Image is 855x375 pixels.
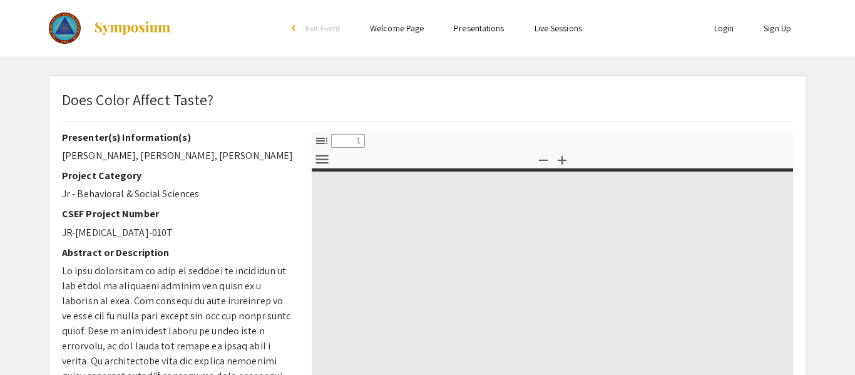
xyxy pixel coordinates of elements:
button: Zoom In [551,150,573,168]
a: Live Sessions [535,23,582,34]
a: Presentations [454,23,504,34]
button: Zoom Out [533,150,554,168]
p: Does Color Affect Taste? [62,88,213,111]
h2: Abstract or Description [62,247,293,259]
p: Jr - Behavioral & Social Sciences [62,187,293,202]
a: The Colorado Science & Engineering Fair [49,13,172,44]
a: Sign Up [764,23,791,34]
img: The Colorado Science & Engineering Fair [49,13,81,44]
h2: Presenter(s) Information(s) [62,131,293,143]
div: arrow_back_ios [292,24,299,32]
h2: Project Category [62,170,293,182]
img: Symposium by ForagerOne [93,21,172,36]
p: [PERSON_NAME], [PERSON_NAME], [PERSON_NAME] [62,148,293,163]
a: Welcome Page [370,23,424,34]
button: Tools [311,150,332,168]
button: Toggle Sidebar [311,131,332,150]
h2: CSEF Project Number [62,208,293,220]
span: Exit Event [305,23,340,34]
a: Login [714,23,734,34]
p: JR-[MEDICAL_DATA]-010T [62,225,293,240]
input: Page [331,134,365,148]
